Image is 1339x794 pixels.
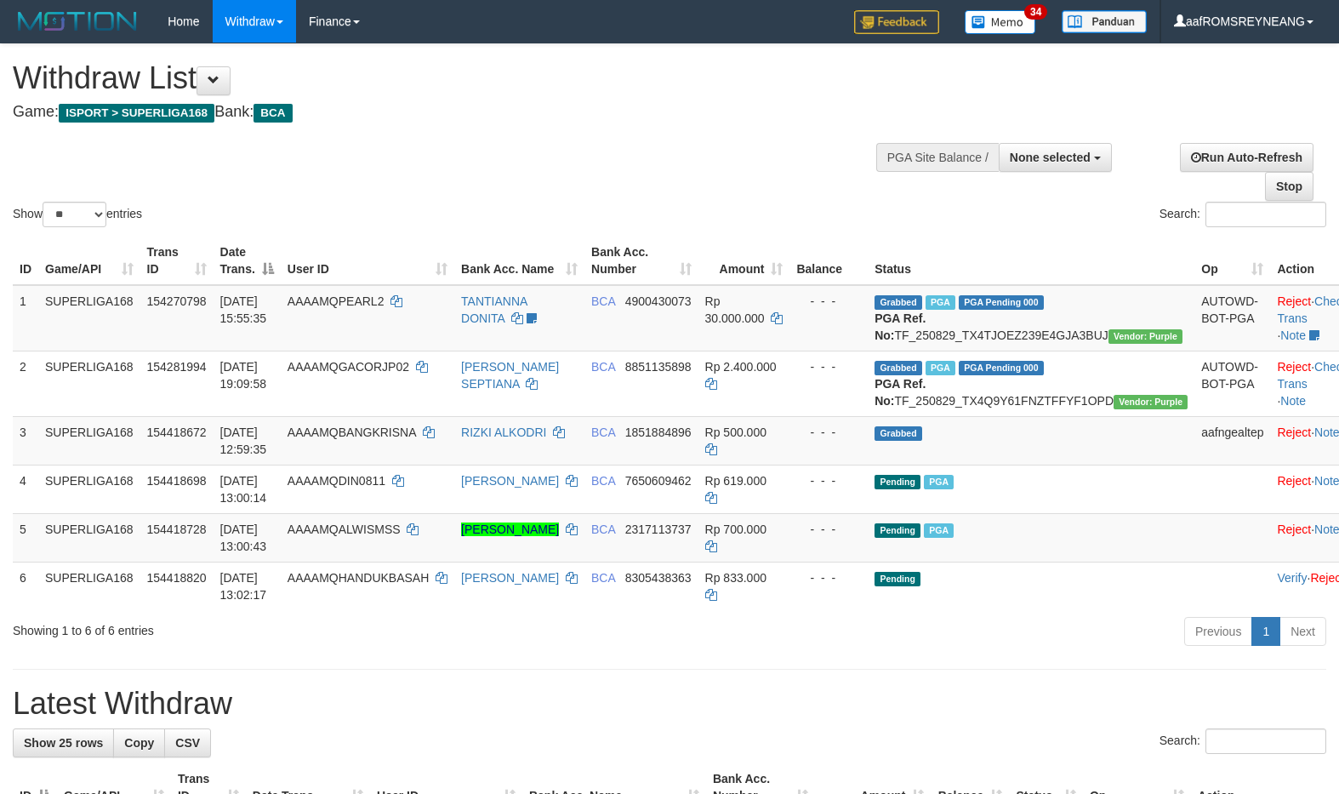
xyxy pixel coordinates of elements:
a: CSV [164,728,211,757]
td: aafngealtep [1194,416,1270,465]
span: BCA [591,571,615,585]
span: [DATE] 12:59:35 [220,426,267,456]
a: Reject [1277,426,1311,439]
div: - - - [796,424,861,441]
a: Copy [113,728,165,757]
span: 154418698 [147,474,207,488]
span: Copy 2317113737 to clipboard [625,523,692,536]
span: BCA [591,474,615,488]
span: [DATE] 13:02:17 [220,571,267,602]
span: AAAAMQALWISMSS [288,523,401,536]
span: 154281994 [147,360,207,374]
a: Stop [1265,172,1313,201]
img: panduan.png [1062,10,1147,33]
b: PGA Ref. No: [875,311,926,342]
span: Grabbed [875,295,922,310]
span: Rp 2.400.000 [705,360,777,374]
td: SUPERLIGA168 [38,416,140,465]
td: SUPERLIGA168 [38,562,140,610]
span: Marked by aafsoycanthlai [924,523,954,538]
h1: Latest Withdraw [13,687,1326,721]
div: PGA Site Balance / [876,143,999,172]
span: BCA [591,360,615,374]
button: None selected [999,143,1112,172]
span: Copy 4900430073 to clipboard [625,294,692,308]
span: Copy 7650609462 to clipboard [625,474,692,488]
td: SUPERLIGA168 [38,465,140,513]
th: Date Trans.: activate to sort column descending [214,237,281,285]
span: Vendor URL: https://trx4.1velocity.biz [1108,329,1182,344]
th: User ID: activate to sort column ascending [281,237,454,285]
span: Marked by aafnonsreyleab [926,361,955,375]
span: AAAAMQPEARL2 [288,294,385,308]
span: Copy 1851884896 to clipboard [625,426,692,439]
td: TF_250829_TX4Q9Y61FNZTFFYF1OPD [868,351,1194,416]
span: Marked by aafmaleo [926,295,955,310]
span: BCA [591,426,615,439]
span: ISPORT > SUPERLIGA168 [59,104,214,123]
a: [PERSON_NAME] [461,571,559,585]
label: Search: [1160,728,1326,754]
td: 6 [13,562,38,610]
span: Rp 30.000.000 [705,294,765,325]
h1: Withdraw List [13,61,875,95]
b: PGA Ref. No: [875,377,926,408]
td: 2 [13,351,38,416]
span: Rp 700.000 [705,523,766,536]
div: - - - [796,569,861,586]
a: [PERSON_NAME] [461,474,559,488]
span: AAAAMQBANGKRISNA [288,426,416,439]
span: AAAAMQHANDUKBASAH [288,571,429,585]
a: RIZKI ALKODRI [461,426,546,439]
div: - - - [796,472,861,489]
a: Reject [1277,294,1311,308]
span: Grabbed [875,426,922,441]
span: PGA Pending [959,361,1044,375]
td: SUPERLIGA168 [38,513,140,562]
a: Note [1280,394,1306,408]
span: Rp 500.000 [705,426,766,439]
span: [DATE] 13:00:43 [220,523,267,553]
span: Rp 833.000 [705,571,766,585]
a: Note [1280,328,1306,342]
div: - - - [796,358,861,375]
span: BCA [591,523,615,536]
a: Next [1279,617,1326,646]
span: Rp 619.000 [705,474,766,488]
th: Op: activate to sort column ascending [1194,237,1270,285]
span: Grabbed [875,361,922,375]
a: Reject [1277,474,1311,488]
td: 3 [13,416,38,465]
td: 1 [13,285,38,351]
span: 154270798 [147,294,207,308]
td: TF_250829_TX4TJOEZ239E4GJA3BUJ [868,285,1194,351]
img: Feedback.jpg [854,10,939,34]
select: Showentries [43,202,106,227]
input: Search: [1205,728,1326,754]
a: [PERSON_NAME] SEPTIANA [461,360,559,391]
span: [DATE] 19:09:58 [220,360,267,391]
a: [PERSON_NAME] [461,523,559,536]
span: 154418820 [147,571,207,585]
span: Vendor URL: https://trx4.1velocity.biz [1114,395,1188,409]
th: ID [13,237,38,285]
span: AAAAMQDIN0811 [288,474,385,488]
img: Button%20Memo.svg [965,10,1036,34]
a: Verify [1277,571,1307,585]
span: 34 [1024,4,1047,20]
label: Search: [1160,202,1326,227]
td: SUPERLIGA168 [38,351,140,416]
span: Pending [875,523,920,538]
span: 154418728 [147,523,207,536]
td: 5 [13,513,38,562]
span: CSV [175,736,200,750]
span: Copy [124,736,154,750]
th: Amount: activate to sort column ascending [698,237,790,285]
span: Pending [875,572,920,586]
img: MOTION_logo.png [13,9,142,34]
span: PGA Pending [959,295,1044,310]
span: Copy 8305438363 to clipboard [625,571,692,585]
span: AAAAMQGACORJP02 [288,360,409,374]
td: SUPERLIGA168 [38,285,140,351]
span: [DATE] 13:00:14 [220,474,267,505]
